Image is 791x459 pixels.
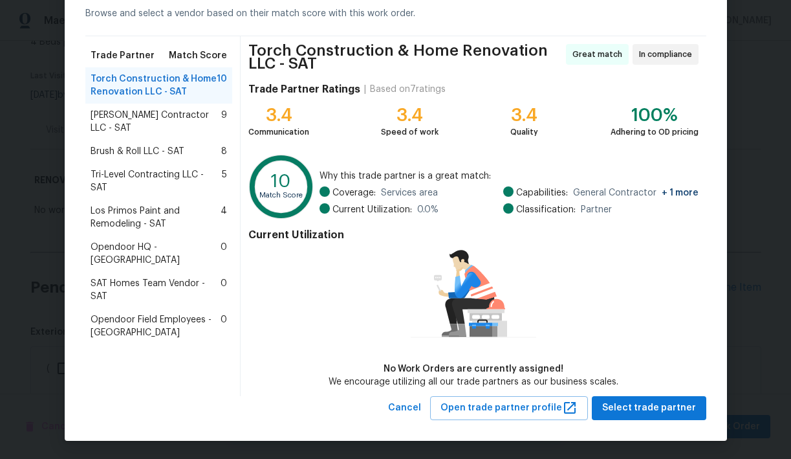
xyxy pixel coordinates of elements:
[417,203,439,216] span: 0.0 %
[388,400,421,416] span: Cancel
[91,313,221,339] span: Opendoor Field Employees - [GEOGRAPHIC_DATA]
[248,44,561,70] span: Torch Construction & Home Renovation LLC - SAT
[510,126,538,139] div: Quality
[91,168,222,194] span: Tri-Level Contracting LLC - SAT
[592,396,706,420] button: Select trade partner
[91,241,221,267] span: Opendoor HQ - [GEOGRAPHIC_DATA]
[381,186,438,199] span: Services area
[602,400,696,416] span: Select trade partner
[217,73,227,98] span: 10
[91,145,184,158] span: Brush & Roll LLC - SAT
[430,396,588,420] button: Open trade partner profile
[248,109,309,122] div: 3.4
[329,375,618,388] div: We encourage utilizing all our trade partners as our business scales.
[611,126,699,139] div: Adhering to OD pricing
[516,186,568,199] span: Capabilities:
[221,205,227,230] span: 4
[91,277,221,303] span: SAT Homes Team Vendor - SAT
[573,186,699,199] span: General Contractor
[221,277,227,303] span: 0
[639,48,697,61] span: In compliance
[572,48,627,61] span: Great match
[516,203,576,216] span: Classification:
[320,170,699,183] span: Why this trade partner is a great match:
[248,83,360,96] h4: Trade Partner Ratings
[91,73,217,98] span: Torch Construction & Home Renovation LLC - SAT
[329,363,618,375] div: No Work Orders are currently assigned!
[169,49,227,62] span: Match Score
[381,109,439,122] div: 3.4
[221,145,227,158] span: 8
[611,109,699,122] div: 100%
[260,192,303,199] text: Match Score
[248,126,309,139] div: Communication
[272,172,292,190] text: 10
[662,188,699,197] span: + 1 more
[91,49,155,62] span: Trade Partner
[221,313,227,339] span: 0
[222,168,227,194] span: 5
[221,241,227,267] span: 0
[383,396,426,420] button: Cancel
[440,400,578,416] span: Open trade partner profile
[381,126,439,139] div: Speed of work
[360,83,370,96] div: |
[91,109,222,135] span: [PERSON_NAME] Contractor LLC - SAT
[510,109,538,122] div: 3.4
[91,205,221,230] span: Los Primos Paint and Remodeling - SAT
[581,203,612,216] span: Partner
[332,203,412,216] span: Current Utilization:
[248,229,698,241] h4: Current Utilization
[332,186,376,199] span: Coverage:
[370,83,446,96] div: Based on 7 ratings
[221,109,227,135] span: 9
